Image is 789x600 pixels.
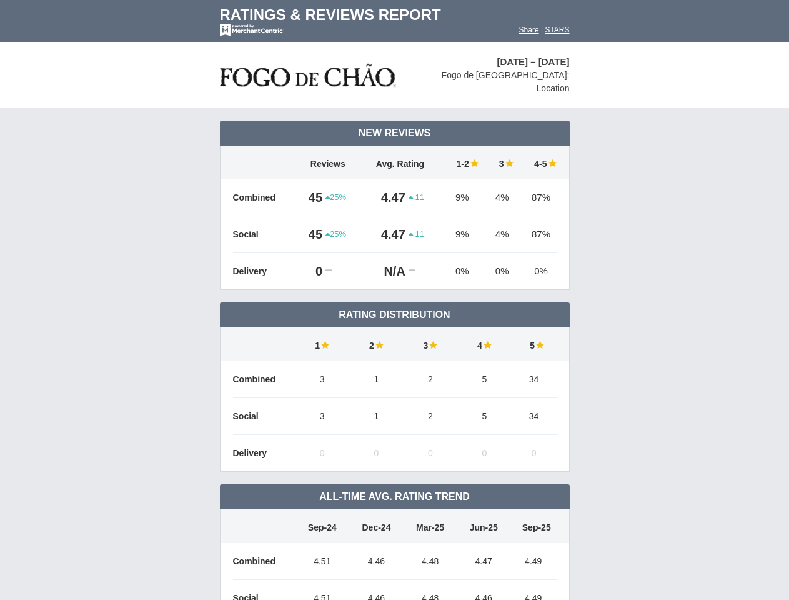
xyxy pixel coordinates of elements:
td: 4.47 [457,543,510,580]
td: 2 [349,327,404,361]
img: star-full-15.png [535,341,544,349]
span: 0 [374,448,379,458]
td: Dec-24 [349,509,404,543]
img: stars-fogo-de-chao-logo-50.png [220,61,396,90]
td: 2 [404,361,458,398]
td: 3 [485,146,520,179]
td: Jun-25 [457,509,510,543]
td: 4-5 [520,146,557,179]
span: | [541,26,543,34]
td: 1 [295,327,350,361]
td: Mar-25 [404,509,457,543]
span: Fogo de [GEOGRAPHIC_DATA]: Location [442,70,570,93]
td: Sep-25 [510,509,557,543]
span: 25% [325,192,346,203]
span: [DATE] – [DATE] [497,56,569,67]
td: 34 [512,398,557,435]
td: 45 [295,216,326,253]
span: .11 [409,192,424,203]
td: 45 [295,179,326,216]
td: 4% [485,216,520,253]
td: 34 [512,361,557,398]
td: 2 [404,398,458,435]
td: 4.49 [510,543,557,580]
span: 0 [428,448,433,458]
td: 4.47 [360,179,409,216]
img: star-full-15.png [428,341,437,349]
span: 0 [532,448,537,458]
td: Combined [233,179,295,216]
span: 0 [482,448,487,458]
span: 0 [320,448,325,458]
td: 9% [440,216,485,253]
span: .11 [409,229,424,240]
td: 0% [440,253,485,290]
td: Combined [233,361,295,398]
td: 5 [512,327,557,361]
td: 5 [457,398,512,435]
td: 9% [440,179,485,216]
td: Social [233,398,295,435]
td: Delivery [233,253,295,290]
td: Reviews [295,146,361,179]
td: Delivery [233,435,295,472]
a: STARS [545,26,569,34]
td: 4.48 [404,543,457,580]
td: 0% [520,253,557,290]
img: star-full-15.png [374,341,384,349]
td: 5 [457,361,512,398]
td: 1 [349,361,404,398]
td: 3 [295,398,350,435]
td: 3 [404,327,458,361]
td: 4.51 [295,543,350,580]
td: Combined [233,543,295,580]
td: N/A [360,253,409,290]
img: star-full-15.png [504,159,514,167]
td: 1 [349,398,404,435]
td: 4.47 [360,216,409,253]
td: New Reviews [220,121,570,146]
td: 4% [485,179,520,216]
img: star-full-15.png [469,159,479,167]
img: mc-powered-by-logo-white-103.png [220,24,284,36]
img: star-full-15.png [547,159,557,167]
td: Rating Distribution [220,302,570,327]
td: 3 [295,361,350,398]
td: Sep-24 [295,509,350,543]
span: 25% [325,229,346,240]
td: All-Time Avg. Rating Trend [220,484,570,509]
a: Share [519,26,539,34]
td: 87% [520,179,557,216]
td: 1-2 [440,146,485,179]
td: 4.46 [349,543,404,580]
img: star-full-15.png [482,341,492,349]
td: 4 [457,327,512,361]
td: Social [233,216,295,253]
td: Avg. Rating [360,146,440,179]
td: 0% [485,253,520,290]
td: 87% [520,216,557,253]
td: 0 [295,253,326,290]
img: star-full-15.png [320,341,329,349]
